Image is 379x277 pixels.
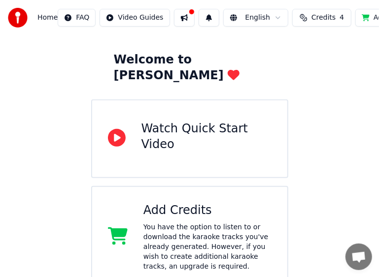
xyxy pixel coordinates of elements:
[311,13,336,23] span: Credits
[345,244,372,270] a: Open chat
[143,222,272,272] div: You have the option to listen to or download the karaoke tracks you've already generated. However...
[37,13,58,23] nav: breadcrumb
[340,13,344,23] span: 4
[8,8,28,28] img: youka
[143,203,272,218] div: Add Credits
[100,9,170,27] button: Video Guides
[141,121,272,153] div: Watch Quick Start Video
[292,9,351,27] button: Credits4
[58,9,96,27] button: FAQ
[37,13,58,23] span: Home
[114,52,266,84] div: Welcome to [PERSON_NAME]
